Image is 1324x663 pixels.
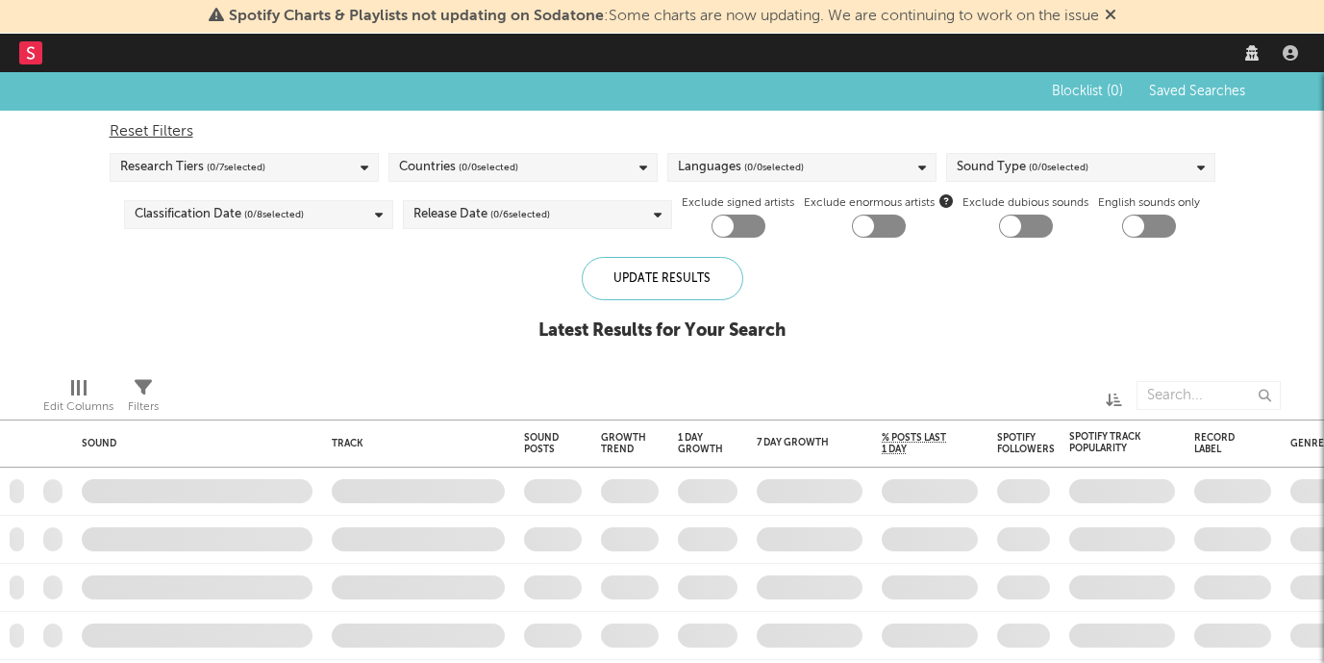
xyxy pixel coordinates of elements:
span: % Posts Last 1 Day [882,432,949,455]
div: Spotify Track Popularity [1069,431,1146,454]
div: Classification Date [135,203,304,226]
div: Spotify Followers [997,432,1055,455]
button: Exclude enormous artists [939,191,953,210]
div: Genre [1290,438,1324,449]
div: Filters [128,371,159,427]
span: ( 0 / 0 selected) [1029,156,1088,179]
span: Saved Searches [1149,85,1249,98]
div: Growth Trend [601,432,649,455]
span: ( 0 / 7 selected) [207,156,265,179]
span: ( 0 / 6 selected) [490,203,550,226]
span: ( 0 / 0 selected) [459,156,518,179]
div: Reset Filters [110,120,1215,143]
div: Latest Results for Your Search [538,319,786,343]
span: ( 0 / 8 selected) [244,203,304,226]
label: Exclude signed artists [682,191,794,215]
div: Update Results [582,257,743,300]
span: Spotify Charts & Playlists not updating on Sodatone [229,9,604,24]
div: Sound Posts [524,432,559,455]
span: : Some charts are now updating. We are continuing to work on the issue [229,9,1099,24]
span: Exclude enormous artists [804,191,953,215]
div: Record Label [1194,432,1242,455]
div: Countries [399,156,518,179]
div: Sound Type [957,156,1088,179]
div: Release Date [413,203,550,226]
div: Edit Columns [43,371,113,427]
button: Saved Searches [1143,84,1249,99]
div: Sound [82,438,303,449]
label: English sounds only [1098,191,1200,215]
div: 1 Day Growth [678,432,723,455]
span: Blocklist [1052,85,1123,98]
div: Filters [128,395,159,419]
div: Research Tiers [120,156,265,179]
span: ( 0 ) [1107,85,1123,98]
div: Edit Columns [43,395,113,419]
div: Track [332,438,495,449]
span: Dismiss [1105,9,1116,24]
div: 7 Day Growth [757,437,834,448]
input: Search... [1137,381,1281,410]
div: Languages [678,156,804,179]
span: ( 0 / 0 selected) [744,156,804,179]
label: Exclude dubious sounds [962,191,1088,215]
